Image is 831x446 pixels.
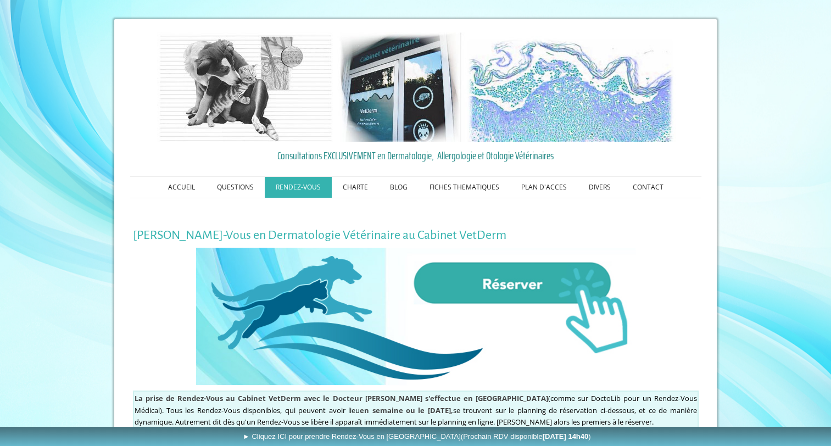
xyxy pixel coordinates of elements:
[379,177,419,198] a: BLOG
[622,177,674,198] a: CONTACT
[135,393,575,403] span: (comme
[419,177,510,198] a: FICHES THEMATIQUES
[135,393,548,403] strong: La prise de Rendez-Vous au Cabinet VetDerm avec le Docteur [PERSON_NAME] s'effectue en [GEOGRAPHI...
[196,248,635,385] img: Rendez-Vous en Ligne au Cabinet VetDerm
[133,228,699,242] h1: [PERSON_NAME]-Vous en Dermatologie Vétérinaire au Cabinet VetDerm
[157,177,206,198] a: ACCUEIL
[206,177,265,198] a: QUESTIONS
[510,177,578,198] a: PLAN D'ACCES
[461,432,591,441] span: (Prochain RDV disponible )
[543,432,589,441] b: [DATE] 14h40
[133,147,699,164] a: Consultations EXCLUSIVEMENT en Dermatologie, Allergologie et Otologie Vétérinaires
[578,177,622,198] a: DIVERS
[332,177,379,198] a: CHARTE
[265,177,332,198] a: RENDEZ-VOUS
[243,432,591,441] span: ► Cliquez ICI pour prendre Rendez-Vous en [GEOGRAPHIC_DATA]
[360,405,453,415] span: en semaine ou le [DATE],
[135,393,697,415] span: sur DoctoLib pour un Rendez-Vous Médical). Tous les Rendez-Vous disponibles, qui peuvent avoir lieu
